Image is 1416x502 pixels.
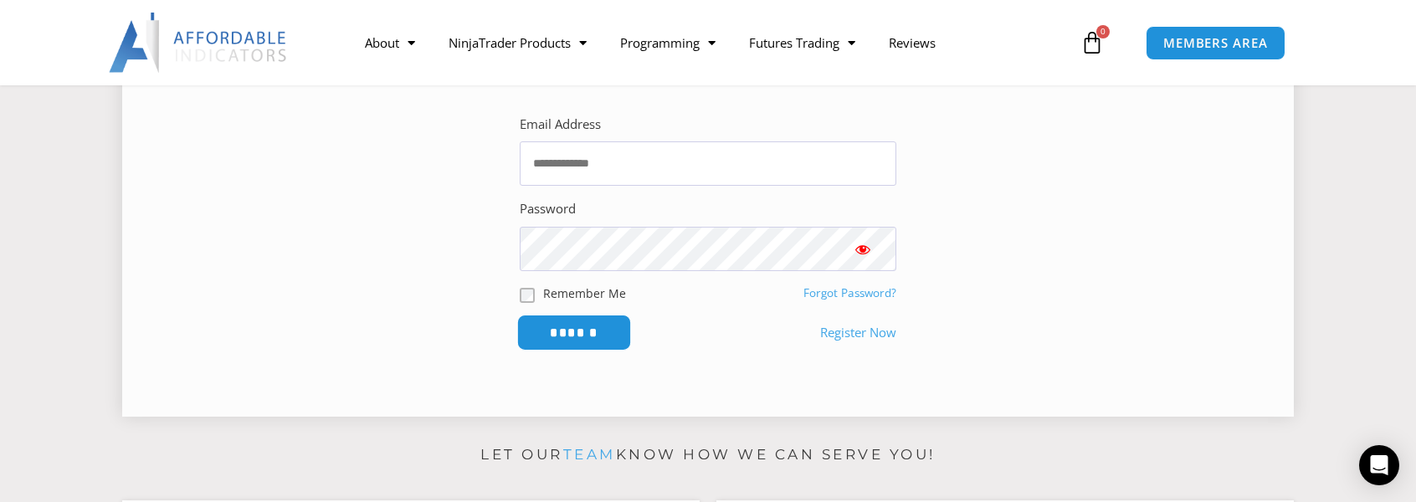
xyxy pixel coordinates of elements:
[109,13,289,73] img: LogoAI | Affordable Indicators – NinjaTrader
[348,23,432,62] a: About
[1163,37,1268,49] span: MEMBERS AREA
[348,23,1076,62] nav: Menu
[732,23,872,62] a: Futures Trading
[1146,26,1285,60] a: MEMBERS AREA
[829,227,896,271] button: Show password
[122,442,1294,469] p: Let our know how we can serve you!
[1055,18,1129,67] a: 0
[603,23,732,62] a: Programming
[432,23,603,62] a: NinjaTrader Products
[872,23,952,62] a: Reviews
[543,284,626,302] label: Remember Me
[803,285,896,300] a: Forgot Password?
[820,321,896,345] a: Register Now
[563,446,616,463] a: team
[1359,445,1399,485] div: Open Intercom Messenger
[520,113,601,136] label: Email Address
[520,197,576,221] label: Password
[1096,25,1110,38] span: 0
